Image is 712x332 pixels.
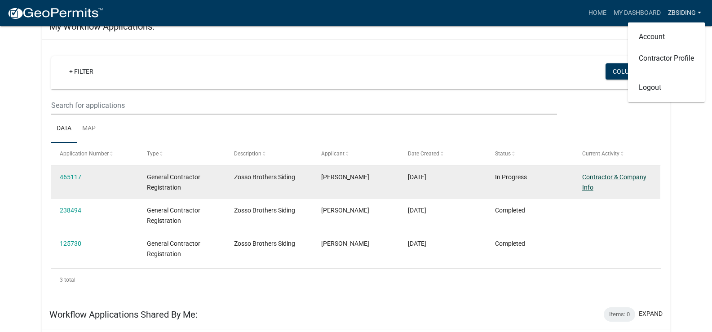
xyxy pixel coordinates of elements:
[147,240,200,257] span: General Contractor Registration
[62,63,101,80] a: + Filter
[77,115,101,143] a: Map
[234,173,295,181] span: Zosso Brothers Siding
[147,173,200,191] span: General Contractor Registration
[582,173,646,191] a: Contractor & Company Info
[495,207,525,214] span: Completed
[51,96,557,115] input: Search for applications
[604,307,635,322] div: Items: 0
[628,22,705,102] div: ZBSiding
[321,240,369,247] span: Clifford J Zosso
[664,4,705,22] a: ZBSiding
[51,143,138,164] datatable-header-cell: Application Number
[582,151,619,157] span: Current Activity
[147,151,159,157] span: Type
[606,63,650,80] button: Columns
[49,21,155,32] h5: My Workflow Applications:
[408,151,439,157] span: Date Created
[234,207,295,214] span: Zosso Brothers Siding
[639,309,663,319] button: expand
[585,4,610,22] a: Home
[234,240,295,247] span: Zosso Brothers Siding
[495,151,511,157] span: Status
[486,143,574,164] datatable-header-cell: Status
[60,173,81,181] a: 465117
[60,151,109,157] span: Application Number
[321,151,345,157] span: Applicant
[399,143,486,164] datatable-header-cell: Date Created
[226,143,313,164] datatable-header-cell: Description
[495,240,525,247] span: Completed
[138,143,226,164] datatable-header-cell: Type
[321,207,369,214] span: Clifford J Zosso
[495,173,527,181] span: In Progress
[234,151,261,157] span: Description
[42,40,670,300] div: collapse
[51,115,77,143] a: Data
[610,4,664,22] a: My Dashboard
[60,240,81,247] a: 125730
[60,207,81,214] a: 238494
[321,173,369,181] span: Clifford J Zosso
[408,240,426,247] span: 05/12/2023
[628,77,705,98] a: Logout
[49,309,198,320] h5: Workflow Applications Shared By Me:
[628,48,705,69] a: Contractor Profile
[408,207,426,214] span: 03/28/2024
[147,207,200,224] span: General Contractor Registration
[51,269,661,291] div: 3 total
[312,143,399,164] datatable-header-cell: Applicant
[573,143,660,164] datatable-header-cell: Current Activity
[408,173,426,181] span: 08/18/2025
[628,26,705,48] a: Account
